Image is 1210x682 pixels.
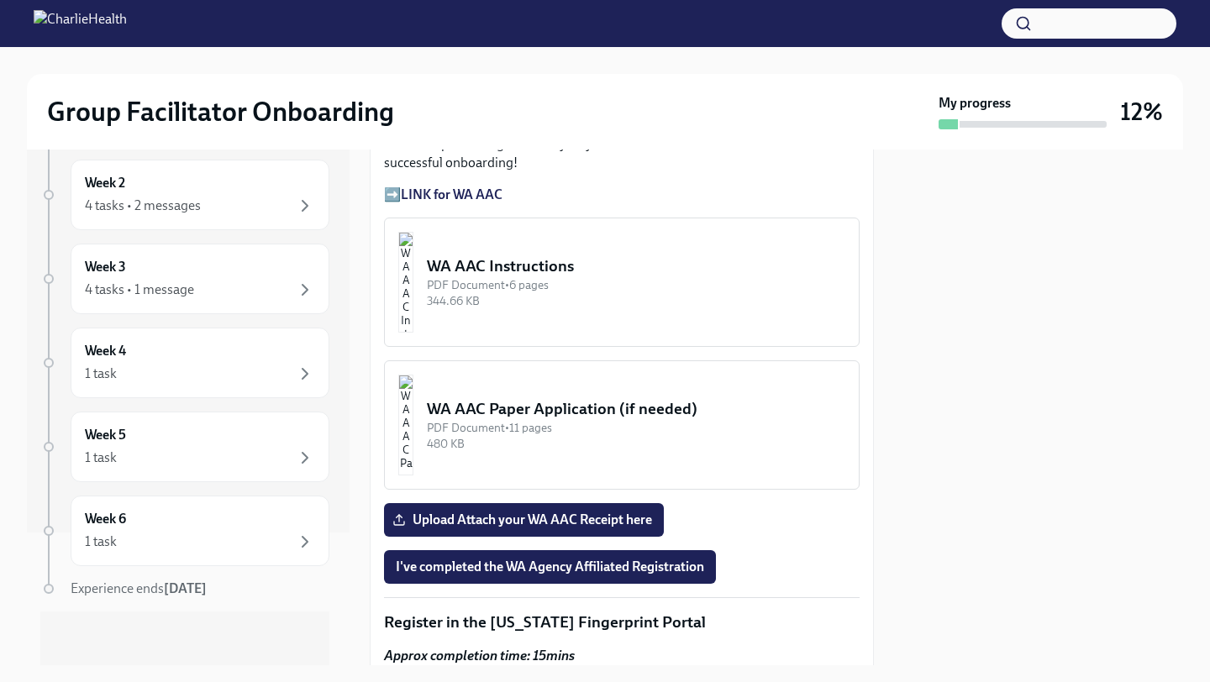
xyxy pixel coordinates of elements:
[85,258,126,276] h6: Week 3
[40,412,329,482] a: Week 51 task
[71,580,207,596] span: Experience ends
[384,550,716,584] button: I've completed the WA Agency Affiliated Registration
[40,160,329,230] a: Week 24 tasks • 2 messages
[396,511,652,528] span: Upload Attach your WA AAC Receipt here
[384,611,860,633] p: Register in the [US_STATE] Fingerprint Portal
[939,94,1011,113] strong: My progress
[85,342,126,360] h6: Week 4
[40,244,329,314] a: Week 34 tasks • 1 message
[398,375,413,475] img: WA AAC Paper Application (if needed)
[164,580,207,596] strong: [DATE]
[85,281,194,299] div: 4 tasks • 1 message
[427,293,845,309] div: 344.66 KB
[40,328,329,398] a: Week 41 task
[427,398,845,420] div: WA AAC Paper Application (if needed)
[384,186,860,204] p: ➡️
[384,360,860,490] button: WA AAC Paper Application (if needed)PDF Document•11 pages480 KB
[85,365,117,383] div: 1 task
[85,510,126,528] h6: Week 6
[384,218,860,347] button: WA AAC InstructionsPDF Document•6 pages344.66 KB
[34,10,127,37] img: CharlieHealth
[1120,97,1163,127] h3: 12%
[398,232,413,333] img: WA AAC Instructions
[85,532,117,551] div: 1 task
[396,559,704,575] span: I've completed the WA Agency Affiliated Registration
[427,255,845,277] div: WA AAC Instructions
[85,449,117,467] div: 1 task
[384,503,664,537] label: Upload Attach your WA AAC Receipt here
[401,186,502,202] a: LINK for WA AAC
[40,496,329,566] a: Week 61 task
[85,197,201,215] div: 4 tasks • 2 messages
[85,426,126,444] h6: Week 5
[384,648,575,664] strong: Approx completion time: 15mins
[47,95,394,129] h2: Group Facilitator Onboarding
[427,420,845,436] div: PDF Document • 11 pages
[427,277,845,293] div: PDF Document • 6 pages
[427,436,845,452] div: 480 KB
[85,174,125,192] h6: Week 2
